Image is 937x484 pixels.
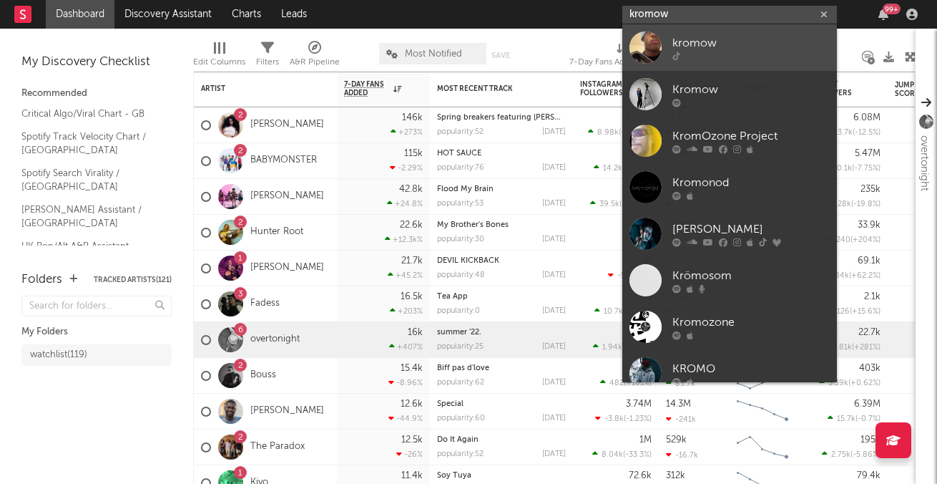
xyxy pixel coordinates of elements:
[672,81,830,98] div: Kromow
[895,81,931,98] div: Jump Score
[250,226,303,238] a: Hunter Root
[437,364,489,372] a: Biff pas d'love
[437,307,480,315] div: popularity: 0
[401,292,423,301] div: 16.5k
[21,54,172,71] div: My Discovery Checklist
[437,293,566,301] div: Tea App
[597,129,619,137] span: 8.98k
[387,199,423,208] div: +24.8 %
[819,378,880,387] div: ( )
[437,364,566,372] div: Biff pas d'love
[622,257,837,304] a: Krömosom
[629,471,652,480] div: 72.6k
[860,185,880,194] div: 235k
[672,314,830,331] div: Kromozone
[193,54,245,71] div: Edit Columns
[860,435,880,445] div: 195k
[823,342,880,352] div: ( )
[672,127,830,145] div: KromOzone Project
[193,36,245,77] div: Edit Columns
[592,450,652,459] div: ( )
[855,149,880,158] div: 5.47M
[250,155,317,167] a: BABYMONSTER
[437,128,484,136] div: popularity: 52
[437,150,481,158] a: HOT SAUCE
[854,400,880,409] div: 6.39M
[828,306,880,316] div: ( )
[916,135,933,191] div: overtonight
[21,85,172,102] div: Recommended
[437,329,566,337] div: summer '22.
[491,52,510,59] button: Save
[855,129,878,137] span: -12.5 %
[833,129,853,137] span: 23.7k
[858,328,880,337] div: 22.7k
[602,344,622,352] span: 1.94k
[388,271,423,280] div: +45.2 %
[391,127,423,137] div: +273 %
[437,400,566,408] div: Special
[854,344,878,352] span: +281 %
[853,451,878,459] span: -5.86 %
[388,378,423,387] div: -8.96 %
[256,54,279,71] div: Filters
[437,185,566,193] div: Flood My Brain
[250,190,324,203] a: [PERSON_NAME]
[819,271,880,280] div: ( )
[30,347,87,364] div: watchlist ( 119 )
[21,129,157,158] a: Spotify Track Velocity Chart / [GEOGRAPHIC_DATA]
[404,149,423,158] div: 115k
[542,450,566,458] div: [DATE]
[542,343,566,351] div: [DATE]
[542,415,566,422] div: [DATE]
[21,165,157,195] a: Spotify Search Virality / [GEOGRAPHIC_DATA]
[437,343,484,351] div: popularity: 25
[588,127,652,137] div: ( )
[437,114,566,122] div: Spring breakers featuring kesha
[828,379,848,387] span: 5.39k
[390,306,423,316] div: +203 %
[389,342,423,352] div: +407 %
[831,200,851,208] span: 3.28k
[622,24,837,71] a: kromow
[857,471,880,480] div: 79.4k
[437,329,481,337] a: summer '22.
[672,267,830,284] div: Krömosom
[437,400,463,408] a: Special
[621,129,649,137] span: +6.64 %
[569,54,677,71] div: 7-Day Fans Added (7-Day Fans Added)
[625,451,649,459] span: -33.3 %
[853,200,878,208] span: -19.8 %
[437,379,484,387] div: popularity: 62
[399,185,423,194] div: 42.8k
[400,221,423,230] div: 22.6k
[437,436,479,444] a: Do It Again
[290,36,340,77] div: A&R Pipeline
[396,450,423,459] div: -26 %
[542,200,566,208] div: [DATE]
[602,451,623,459] span: 8.04k
[437,200,484,208] div: popularity: 53
[626,379,649,387] span: +101 %
[666,450,698,460] div: -16.7k
[622,6,837,24] input: Search for artists
[542,164,566,172] div: [DATE]
[878,9,888,20] button: 99+
[402,113,423,122] div: 146k
[201,84,308,93] div: Artist
[401,256,423,266] div: 21.7k
[622,210,837,257] a: [PERSON_NAME]
[21,271,62,289] div: Folders
[542,379,566,387] div: [DATE]
[21,238,157,254] a: UK Pop/Alt A&R Assistant
[437,150,566,158] div: HOT SAUCE
[672,174,830,191] div: Kromonod
[401,471,423,480] div: 11.4k
[672,34,830,52] div: kromow
[622,200,649,208] span: +30.9 %
[590,199,652,208] div: ( )
[622,71,837,117] a: Kromow
[595,414,652,423] div: ( )
[21,344,172,366] a: watchlist(119)
[250,119,324,131] a: [PERSON_NAME]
